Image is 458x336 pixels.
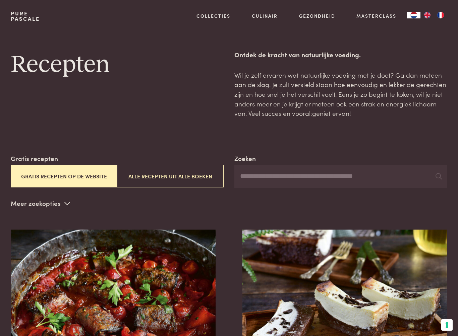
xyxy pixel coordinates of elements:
[299,12,335,19] a: Gezondheid
[234,50,361,59] strong: Ontdek de kracht van natuurlijke voeding.
[11,165,117,187] button: Gratis recepten op de website
[420,12,434,18] a: EN
[11,198,70,208] p: Meer zoekopties
[11,11,40,21] a: PurePascale
[407,12,420,18] a: NL
[434,12,447,18] a: FR
[196,12,230,19] a: Collecties
[407,12,420,18] div: Language
[441,319,453,331] button: Uw voorkeuren voor toestemming voor trackingtechnologieën
[11,154,58,163] label: Gratis recepten
[11,50,224,80] h1: Recepten
[356,12,396,19] a: Masterclass
[234,154,256,163] label: Zoeken
[117,165,224,187] button: Alle recepten uit alle boeken
[252,12,278,19] a: Culinair
[234,70,447,118] p: Wil je zelf ervaren wat natuurlijke voeding met je doet? Ga dan meteen aan de slag. Je zult verst...
[407,12,447,18] aside: Language selected: Nederlands
[420,12,447,18] ul: Language list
